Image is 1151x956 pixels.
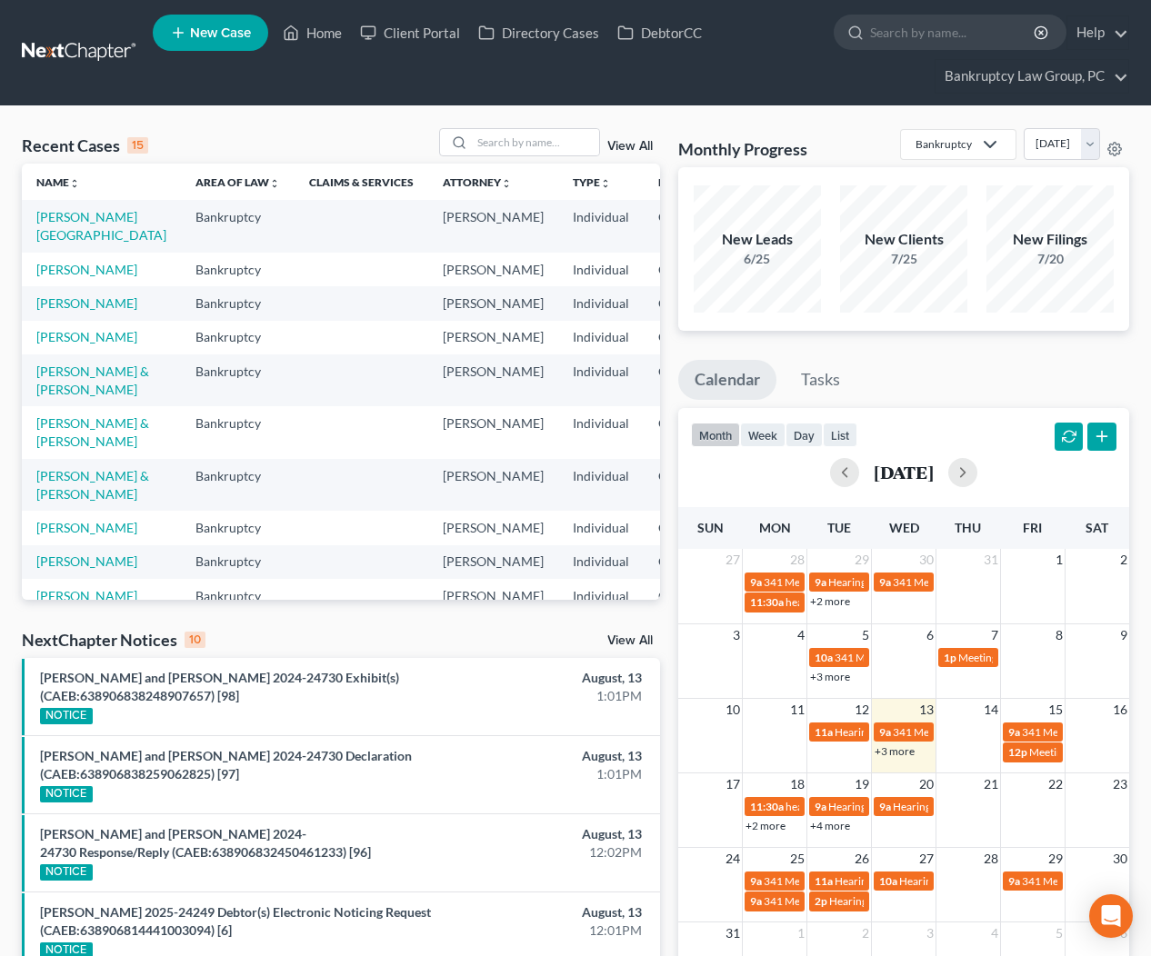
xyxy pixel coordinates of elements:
[740,423,786,447] button: week
[982,699,1000,721] span: 14
[181,511,295,544] td: Bankruptcy
[750,575,762,589] span: 9a
[558,511,644,544] td: Individual
[889,520,919,535] span: Wed
[823,423,857,447] button: list
[181,406,295,458] td: Bankruptcy
[750,894,762,908] span: 9a
[982,773,1000,795] span: 21
[982,549,1000,571] span: 31
[351,16,469,49] a: Client Portal
[644,286,733,320] td: CAEB
[454,843,642,861] div: 12:02PM
[608,16,711,49] a: DebtorCC
[815,725,833,739] span: 11a
[815,651,833,664] span: 10a
[558,406,644,458] td: Individual
[36,262,137,277] a: [PERSON_NAME]
[986,229,1114,250] div: New Filings
[36,553,137,569] a: [PERSON_NAME]
[827,520,851,535] span: Tue
[428,545,558,579] td: [PERSON_NAME]
[1118,624,1129,646] span: 9
[788,773,806,795] span: 18
[796,922,806,944] span: 1
[644,511,733,544] td: CAEB
[750,874,762,888] span: 9a
[40,748,412,782] a: [PERSON_NAME] and [PERSON_NAME] 2024-24730 Declaration (CAEB:638906838259062825) [97]
[454,669,642,687] div: August, 13
[607,634,653,647] a: View All
[40,864,93,881] div: NOTICE
[181,321,295,354] td: Bankruptcy
[573,175,611,189] a: Typeunfold_more
[454,765,642,783] div: 1:01PM
[1086,520,1108,535] span: Sat
[22,134,148,156] div: Recent Cases
[269,178,280,189] i: unfold_more
[982,848,1000,870] span: 28
[40,904,431,938] a: [PERSON_NAME] 2025-24249 Debtor(s) Electronic Noticing Request (CAEB:638906814441003094) [6]
[724,699,742,721] span: 10
[181,200,295,252] td: Bankruptcy
[454,747,642,765] div: August, 13
[986,250,1114,268] div: 7/20
[879,575,891,589] span: 9a
[644,321,733,354] td: CAEB
[764,575,927,589] span: 341 Meeting for [PERSON_NAME]
[181,545,295,579] td: Bankruptcy
[558,459,644,511] td: Individual
[40,826,371,860] a: [PERSON_NAME] and [PERSON_NAME] 2024-24730 Response/Reply (CAEB:638906832450461233) [96]
[472,129,599,155] input: Search by name...
[810,819,850,832] a: +4 more
[815,575,826,589] span: 9a
[1111,848,1129,870] span: 30
[917,773,936,795] span: 20
[644,579,733,612] td: CAEB
[428,459,558,511] td: [PERSON_NAME]
[644,200,733,252] td: CAEB
[127,137,148,154] div: 15
[36,468,149,502] a: [PERSON_NAME] & [PERSON_NAME]
[1067,16,1128,49] a: Help
[936,60,1128,93] a: Bankruptcy Law Group, PC
[428,579,558,612] td: [PERSON_NAME]
[786,423,823,447] button: day
[428,511,558,544] td: [PERSON_NAME]
[443,175,512,189] a: Attorneyunfold_more
[40,708,93,724] div: NOTICE
[558,354,644,406] td: Individual
[558,253,644,286] td: Individual
[694,229,821,250] div: New Leads
[788,848,806,870] span: 25
[40,786,93,802] div: NOTICE
[454,903,642,921] div: August, 13
[796,624,806,646] span: 4
[40,670,399,703] a: [PERSON_NAME] and [PERSON_NAME] 2024-24730 Exhibit(s) (CAEB:638906838248907657) [98]
[853,773,871,795] span: 19
[870,15,1036,49] input: Search by name...
[893,800,1142,813] span: Hearing for [PERSON_NAME] and [PERSON_NAME]
[731,624,742,646] span: 3
[925,922,936,944] span: 3
[1008,874,1020,888] span: 9a
[1008,745,1027,759] span: 12p
[835,651,998,664] span: 341 Meeting for [PERSON_NAME]
[558,200,644,252] td: Individual
[1054,549,1065,571] span: 1
[600,178,611,189] i: unfold_more
[989,922,1000,944] span: 4
[190,26,251,40] span: New Case
[181,354,295,406] td: Bankruptcy
[875,744,915,758] a: +3 more
[815,894,827,908] span: 2p
[469,16,608,49] a: Directory Cases
[501,178,512,189] i: unfold_more
[853,848,871,870] span: 26
[274,16,351,49] a: Home
[428,253,558,286] td: [PERSON_NAME]
[786,800,1013,813] span: hearing for [PERSON_NAME] [PERSON_NAME]
[428,286,558,320] td: [PERSON_NAME]
[917,549,936,571] span: 30
[658,175,718,189] a: Districtunfold_more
